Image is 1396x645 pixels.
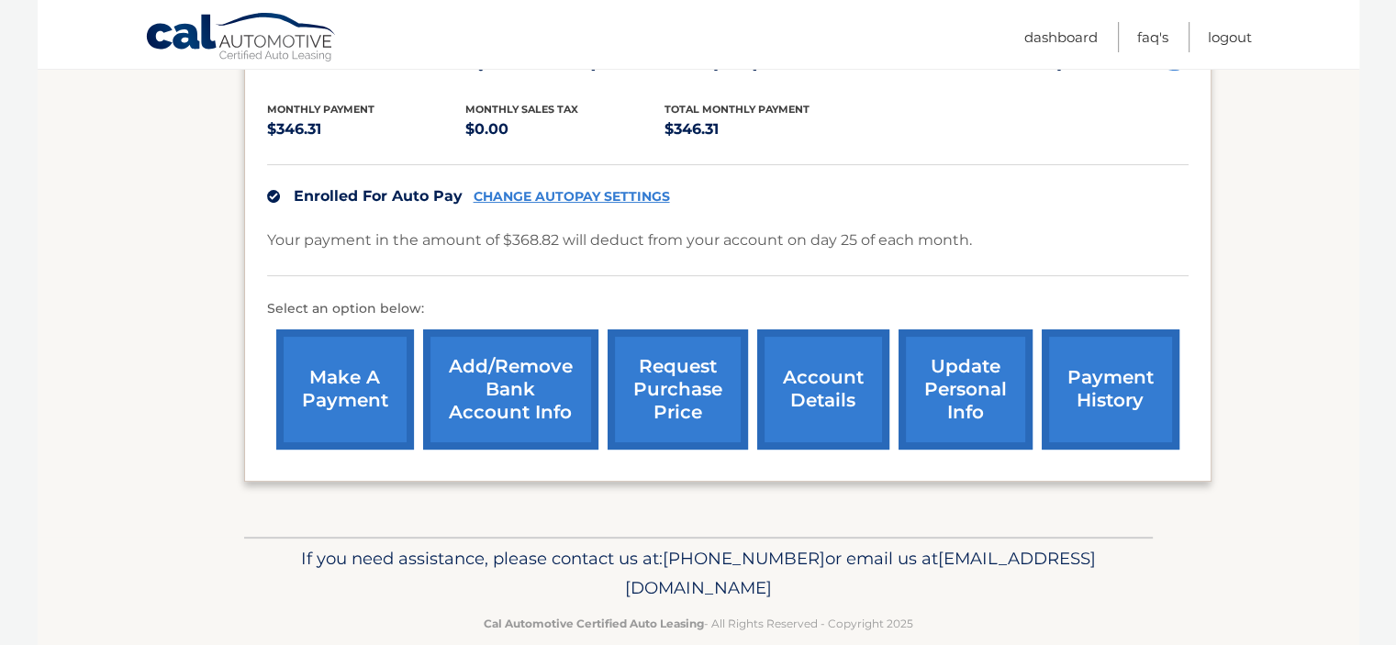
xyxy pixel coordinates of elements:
[145,12,338,65] a: Cal Automotive
[267,117,466,142] p: $346.31
[267,190,280,203] img: check.svg
[757,329,889,450] a: account details
[608,329,748,450] a: request purchase price
[294,187,463,205] span: Enrolled For Auto Pay
[664,117,864,142] p: $346.31
[663,548,825,569] span: [PHONE_NUMBER]
[465,117,664,142] p: $0.00
[267,228,972,253] p: Your payment in the amount of $368.82 will deduct from your account on day 25 of each month.
[899,329,1033,450] a: update personal info
[1042,329,1179,450] a: payment history
[256,614,1141,633] p: - All Rights Reserved - Copyright 2025
[1208,22,1252,52] a: Logout
[267,298,1189,320] p: Select an option below:
[1024,22,1098,52] a: Dashboard
[1137,22,1168,52] a: FAQ's
[664,103,810,116] span: Total Monthly Payment
[465,103,578,116] span: Monthly sales Tax
[267,103,374,116] span: Monthly Payment
[474,189,670,205] a: CHANGE AUTOPAY SETTINGS
[423,329,598,450] a: Add/Remove bank account info
[256,544,1141,603] p: If you need assistance, please contact us at: or email us at
[484,617,704,630] strong: Cal Automotive Certified Auto Leasing
[276,329,414,450] a: make a payment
